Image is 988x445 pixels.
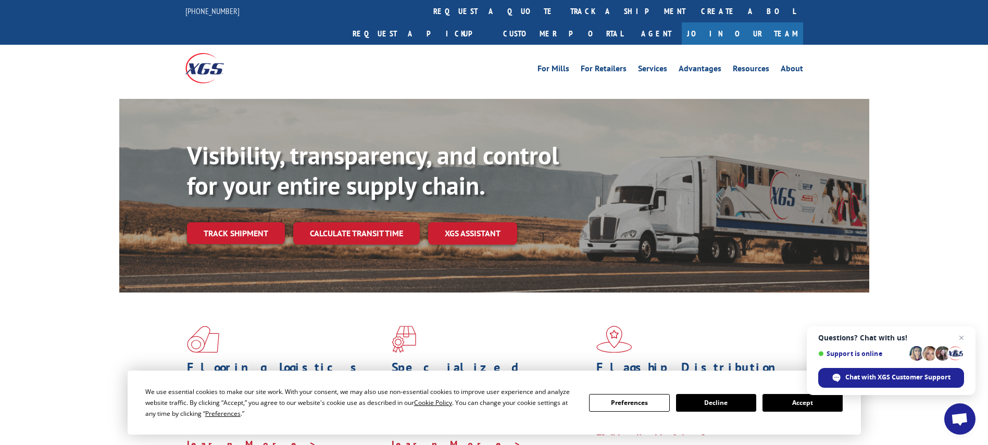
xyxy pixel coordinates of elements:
[414,398,452,407] span: Cookie Policy
[392,326,416,353] img: xgs-icon-focused-on-flooring-red
[944,403,976,435] div: Open chat
[679,65,721,76] a: Advantages
[682,22,803,45] a: Join Our Team
[818,334,964,342] span: Questions? Chat with us!
[596,426,726,438] a: Learn More >
[638,65,667,76] a: Services
[345,22,495,45] a: Request a pickup
[762,394,843,412] button: Accept
[596,326,632,353] img: xgs-icon-flagship-distribution-model-red
[495,22,631,45] a: Customer Portal
[187,361,384,391] h1: Flooring Logistics Solutions
[293,222,420,245] a: Calculate transit time
[392,361,589,391] h1: Specialized Freight Experts
[187,139,559,201] b: Visibility, transparency, and control for your entire supply chain.
[537,65,569,76] a: For Mills
[205,409,241,418] span: Preferences
[596,361,793,391] h1: Flagship Distribution Model
[187,222,285,244] a: Track shipment
[818,350,906,358] span: Support is online
[845,373,951,382] span: Chat with XGS Customer Support
[185,6,240,16] a: [PHONE_NUMBER]
[818,368,964,388] div: Chat with XGS Customer Support
[428,222,517,245] a: XGS ASSISTANT
[733,65,769,76] a: Resources
[781,65,803,76] a: About
[676,394,756,412] button: Decline
[631,22,682,45] a: Agent
[955,332,968,344] span: Close chat
[581,65,627,76] a: For Retailers
[145,386,577,419] div: We use essential cookies to make our site work. With your consent, we may also use non-essential ...
[128,371,861,435] div: Cookie Consent Prompt
[589,394,669,412] button: Preferences
[187,326,219,353] img: xgs-icon-total-supply-chain-intelligence-red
